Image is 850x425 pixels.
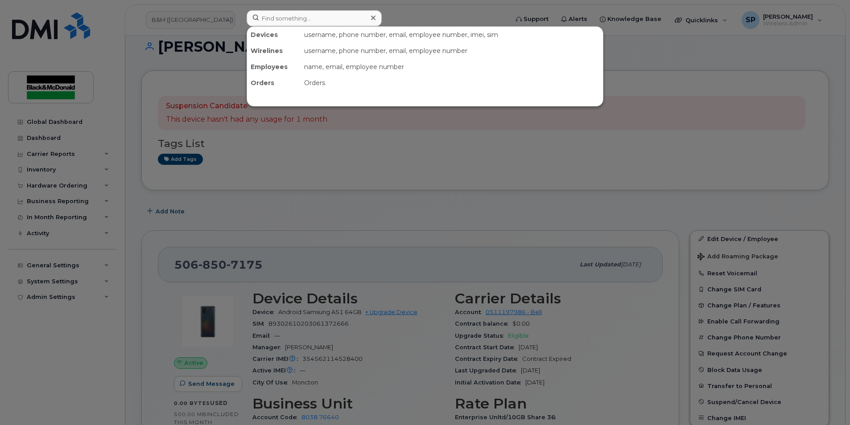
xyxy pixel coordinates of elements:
[301,75,603,91] div: Orders
[301,27,603,43] div: username, phone number, email, employee number, imei, sim
[247,59,301,75] div: Employees
[247,75,301,91] div: Orders
[247,27,301,43] div: Devices
[247,10,382,26] input: Find something...
[301,59,603,75] div: name, email, employee number
[247,43,301,59] div: Wirelines
[301,43,603,59] div: username, phone number, email, employee number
